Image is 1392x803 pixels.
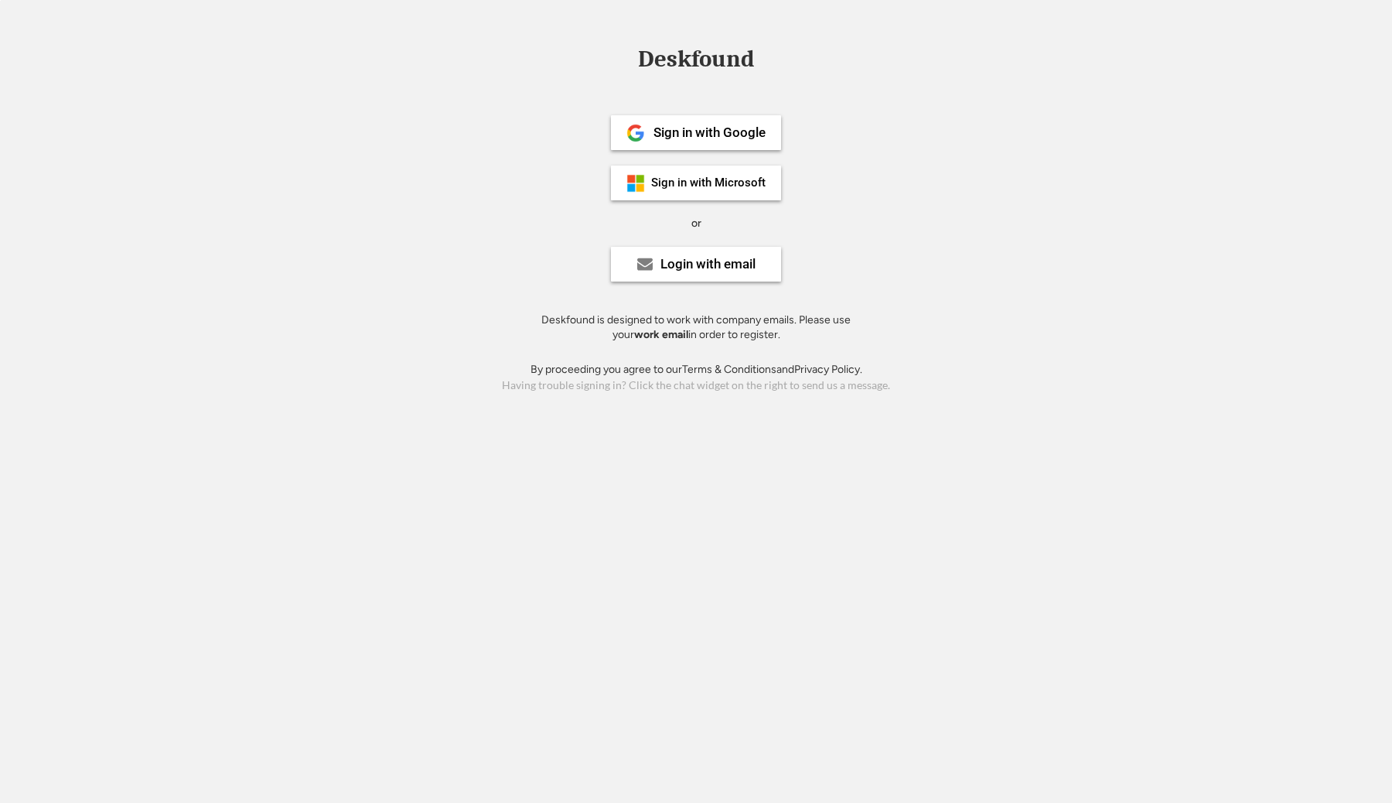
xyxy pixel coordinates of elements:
[626,174,645,193] img: ms-symbollockup_mssymbol_19.png
[531,362,862,378] div: By proceeding you agree to our and
[626,124,645,142] img: 1024px-Google__G__Logo.svg.png
[660,258,756,271] div: Login with email
[682,363,776,376] a: Terms & Conditions
[634,328,688,341] strong: work email
[691,216,701,231] div: or
[522,313,870,343] div: Deskfound is designed to work with company emails. Please use your in order to register.
[653,126,766,139] div: Sign in with Google
[630,47,762,71] div: Deskfound
[651,177,766,189] div: Sign in with Microsoft
[794,363,862,376] a: Privacy Policy.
